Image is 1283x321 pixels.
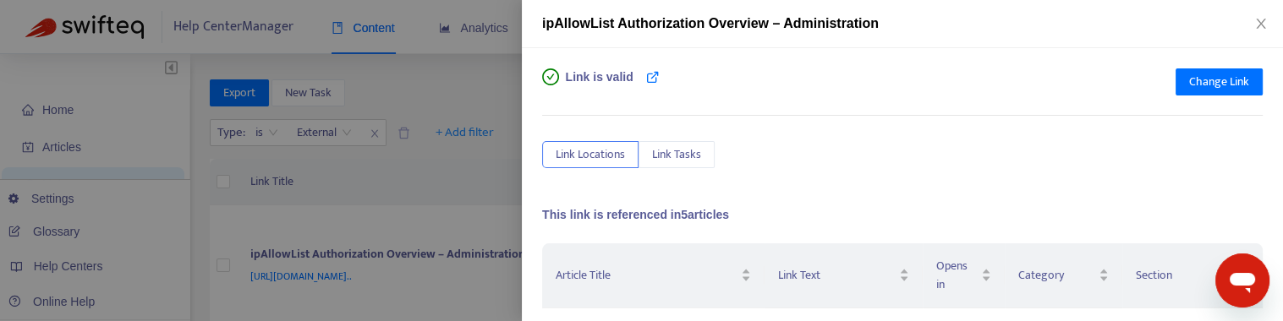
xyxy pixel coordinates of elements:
[556,266,737,285] span: Article Title
[542,68,559,85] span: check-circle
[556,145,625,164] span: Link Locations
[1189,73,1249,91] span: Change Link
[1122,243,1263,308] th: Section
[1005,243,1122,308] th: Category
[542,243,765,308] th: Article Title
[1018,266,1095,285] span: Category
[639,141,715,168] button: Link Tasks
[1249,16,1273,32] button: Close
[542,141,639,168] button: Link Locations
[765,243,923,308] th: Link Text
[778,266,896,285] span: Link Text
[936,257,978,294] span: Opens in
[1215,253,1269,307] iframe: Button to launch messaging window
[542,16,879,30] span: ipAllowList Authorization Overview – Administration
[566,68,633,102] span: Link is valid
[1176,68,1263,95] button: Change Link
[542,208,729,221] span: This link is referenced in 5 articles
[1254,17,1268,30] span: close
[1136,266,1236,285] span: Section
[652,145,701,164] span: Link Tasks
[923,243,1005,308] th: Opens in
